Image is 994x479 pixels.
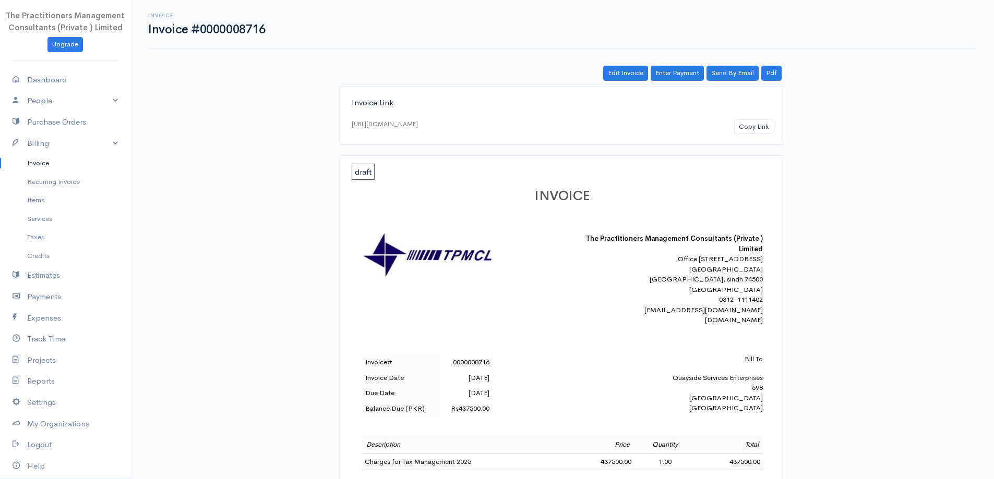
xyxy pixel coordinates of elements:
[362,354,439,370] td: Invoice#
[6,10,125,32] span: The Practitioners Management Consultants (Private ) Limited
[439,370,492,386] td: [DATE]
[362,234,493,278] img: logo-30862.jpg
[362,370,439,386] td: Invoice Date
[580,354,763,413] div: Quayside Services Enterprises 698 [GEOGRAPHIC_DATA] [GEOGRAPHIC_DATA]
[148,13,265,18] h6: Invoice
[586,234,763,253] b: The Practitioners Management Consultants (Private ) Limited
[362,401,439,416] td: Balance Due (PKR)
[439,385,492,401] td: [DATE]
[352,119,418,129] div: [URL][DOMAIN_NAME]
[439,401,492,416] td: Rs437500.00
[47,37,83,52] a: Upgrade
[148,23,265,36] h1: Invoice #0000008716
[734,119,773,134] button: Copy Link
[352,97,773,109] div: Invoice Link
[761,66,782,81] a: Pdf
[362,454,568,470] td: Charges for Tax Management 2025
[580,254,763,325] div: Office [STREET_ADDRESS] [GEOGRAPHIC_DATA] [GEOGRAPHIC_DATA], sindh 74500 [GEOGRAPHIC_DATA] 0312-1...
[696,454,762,470] td: 437500.00
[634,435,697,454] td: Quantity
[603,66,648,81] a: Edit Invoice
[568,454,634,470] td: 437500.00
[696,435,762,454] td: Total
[634,454,697,470] td: 1.00
[439,354,492,370] td: 0000008716
[580,354,763,364] p: Bill To
[651,66,704,81] a: Enter Payment
[362,385,439,401] td: Due Date
[706,66,759,81] a: Send By Email
[362,189,763,204] h1: INVOICE
[362,435,568,454] td: Description
[568,435,634,454] td: Price
[352,164,375,180] span: draft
